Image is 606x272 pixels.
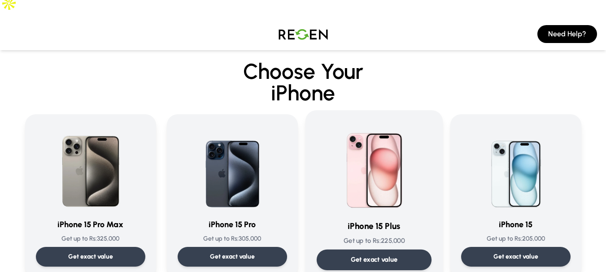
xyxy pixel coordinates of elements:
button: Need Help? [537,25,597,43]
h3: iPhone 15 Plus [316,220,431,233]
p: Get exact value [210,252,255,261]
h3: iPhone 15 Pro [178,218,287,231]
p: Get up to Rs: 225,000 [316,236,431,246]
p: Get exact value [350,255,397,264]
img: Logo [272,22,335,47]
p: Get up to Rs: 305,000 [178,234,287,243]
h3: iPhone 15 Pro Max [36,218,145,231]
img: iPhone 15 Pro Max [48,125,134,211]
img: iPhone 15 [473,125,559,211]
img: iPhone 15 Plus [329,121,419,212]
p: Get up to Rs: 325,000 [36,234,145,243]
p: Get up to Rs: 205,000 [461,234,571,243]
span: Choose Your [243,58,363,84]
img: iPhone 15 Pro [189,125,275,211]
h3: iPhone 15 [461,218,571,231]
span: iPhone [25,82,581,104]
p: Get exact value [493,252,538,261]
p: Get exact value [68,252,113,261]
